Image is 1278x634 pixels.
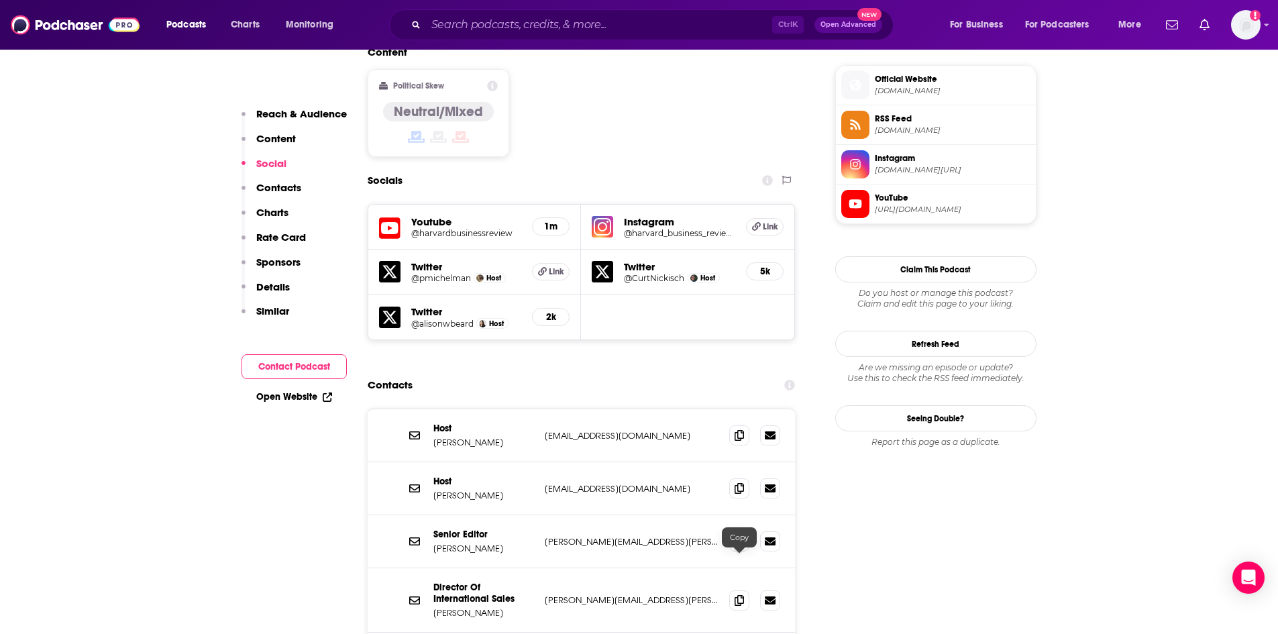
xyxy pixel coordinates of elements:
a: Show notifications dropdown [1194,13,1215,36]
h2: Socials [368,168,403,193]
img: Alison Beard [479,320,486,327]
span: feeds.harvardbusiness.org [875,125,1030,136]
p: [PERSON_NAME] [433,607,534,619]
p: Host [433,476,534,487]
div: Open Intercom Messenger [1232,562,1265,594]
h5: 5k [757,266,772,277]
span: For Podcasters [1025,15,1089,34]
h5: 1m [543,221,558,232]
span: Host [700,274,715,282]
span: https://www.youtube.com/@harvardbusinessreview [875,205,1030,215]
p: [PERSON_NAME] [433,543,534,554]
span: Charts [231,15,260,34]
div: Claim and edit this page to your liking. [835,288,1036,309]
p: Sponsors [256,256,301,268]
span: More [1118,15,1141,34]
button: Reach & Audience [242,107,347,132]
h5: Twitter [411,260,522,273]
a: @harvard_business_review/ [624,228,735,238]
button: Similar [242,305,289,329]
img: User Profile [1231,10,1261,40]
p: Details [256,280,290,293]
a: Charts [222,14,268,36]
a: @harvardbusinessreview [411,228,522,238]
a: @alisonwbeard [411,319,474,329]
svg: Add a profile image [1250,10,1261,21]
p: [PERSON_NAME][EMAIL_ADDRESS][PERSON_NAME][DOMAIN_NAME] [545,536,719,547]
div: Search podcasts, credits, & more... [402,9,906,40]
div: Are we missing an episode or update? Use this to check the RSS feed immediately. [835,362,1036,384]
input: Search podcasts, credits, & more... [426,14,772,36]
button: Sponsors [242,256,301,280]
h4: Neutral/Mixed [394,103,483,120]
p: [PERSON_NAME][EMAIL_ADDRESS][PERSON_NAME][DOMAIN_NAME] [545,594,719,606]
img: Paul Michelman [476,274,484,282]
h5: Youtube [411,215,522,228]
p: [PERSON_NAME] [433,490,534,501]
p: Reach & Audience [256,107,347,120]
button: open menu [1016,14,1109,36]
button: Claim This Podcast [835,256,1036,282]
span: Host [489,319,504,328]
a: RSS Feed[DOMAIN_NAME] [841,111,1030,139]
h5: 2k [543,311,558,323]
h5: Instagram [624,215,735,228]
p: Host [433,423,534,434]
a: Open Website [256,391,332,403]
h5: Twitter [411,305,522,318]
span: Logged in as GregKubie [1231,10,1261,40]
a: Instagram[DOMAIN_NAME][URL] [841,150,1030,178]
button: Contacts [242,181,301,206]
a: @CurtNickisch [624,273,684,283]
button: open menu [276,14,351,36]
p: Senior Editor [433,529,534,540]
span: Host [486,274,501,282]
h2: Political Skew [393,81,444,91]
p: [PERSON_NAME] [433,437,534,448]
button: Details [242,280,290,305]
a: Link [746,218,784,235]
span: Instagram [875,152,1030,164]
p: Director Of International Sales [433,582,534,604]
h2: Contacts [368,372,413,398]
div: Copy [722,527,757,547]
span: RSS Feed [875,113,1030,125]
h2: Content [368,46,785,58]
button: Open AdvancedNew [814,17,882,33]
a: Show notifications dropdown [1161,13,1183,36]
button: Social [242,157,286,182]
button: Refresh Feed [835,331,1036,357]
span: Link [763,221,778,232]
button: open menu [941,14,1020,36]
img: iconImage [592,216,613,237]
a: Official Website[DOMAIN_NAME] [841,71,1030,99]
button: Show profile menu [1231,10,1261,40]
a: Link [532,263,570,280]
p: Content [256,132,296,145]
a: @pmichelman [411,273,471,283]
button: open menu [1109,14,1158,36]
p: [EMAIL_ADDRESS][DOMAIN_NAME] [545,430,719,441]
p: [EMAIL_ADDRESS][DOMAIN_NAME] [545,483,719,494]
h5: Twitter [624,260,735,273]
span: hbr.org [875,86,1030,96]
span: Link [549,266,564,277]
p: Social [256,157,286,170]
div: Report this page as a duplicate. [835,437,1036,447]
button: open menu [157,14,223,36]
p: Similar [256,305,289,317]
span: Podcasts [166,15,206,34]
span: New [857,8,882,21]
p: Rate Card [256,231,306,244]
p: Charts [256,206,288,219]
img: Podchaser - Follow, Share and Rate Podcasts [11,12,140,38]
span: instagram.com/harvard_business_review/ [875,165,1030,175]
p: Contacts [256,181,301,194]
